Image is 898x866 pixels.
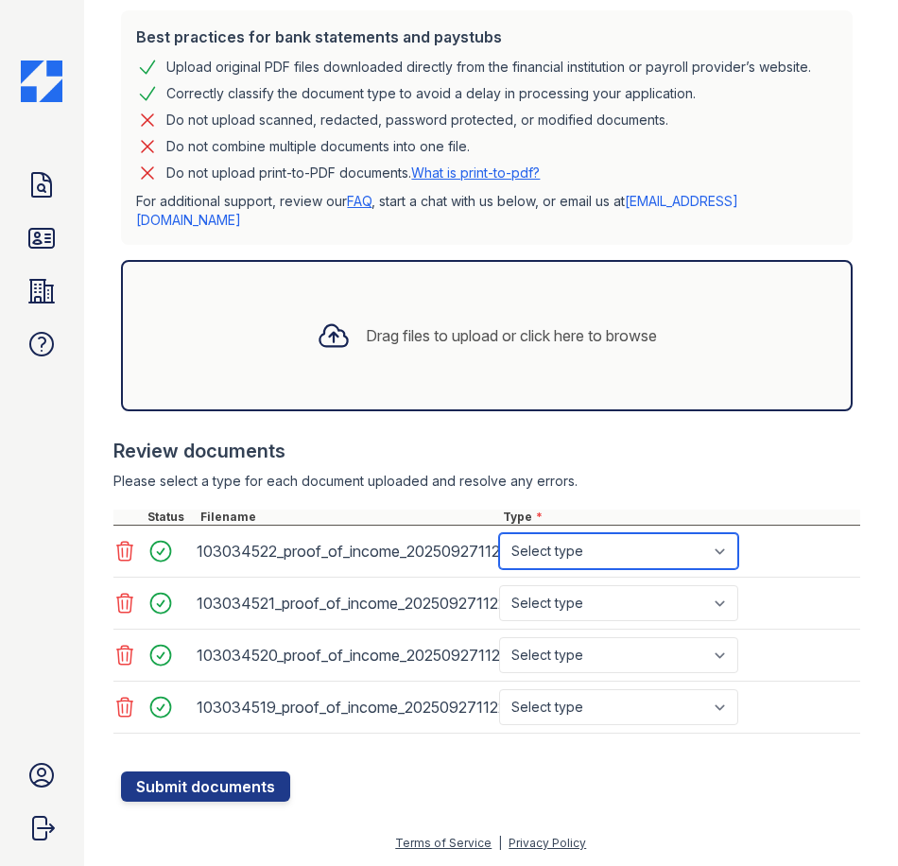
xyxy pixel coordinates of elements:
[166,56,811,78] div: Upload original PDF files downloaded directly from the financial institution or payroll provider’...
[166,82,696,105] div: Correctly classify the document type to avoid a delay in processing your application.
[166,135,470,158] div: Do not combine multiple documents into one file.
[166,109,668,131] div: Do not upload scanned, redacted, password protected, or modified documents.
[509,836,586,850] a: Privacy Policy
[113,472,860,491] div: Please select a type for each document uploaded and resolve any errors.
[197,536,492,566] div: 103034522_proof_of_income_20250927112245.pdf
[136,192,838,230] p: For additional support, review our , start a chat with us below, or email us at
[197,640,492,670] div: 103034520_proof_of_income_20250927112245.pdf
[498,836,502,850] div: |
[166,164,540,182] p: Do not upload print-to-PDF documents.
[121,771,290,802] button: Submit documents
[21,61,62,102] img: CE_Icon_Blue-c292c112584629df590d857e76928e9f676e5b41ef8f769ba2f05ee15b207248.png
[136,26,838,48] div: Best practices for bank statements and paystubs
[499,510,860,525] div: Type
[197,510,499,525] div: Filename
[366,324,657,347] div: Drag files to upload or click here to browse
[144,510,197,525] div: Status
[197,588,492,618] div: 103034521_proof_of_income_20250927112245.pdf
[113,438,860,464] div: Review documents
[411,165,540,181] a: What is print-to-pdf?
[347,193,371,209] a: FAQ
[395,836,492,850] a: Terms of Service
[197,692,492,722] div: 103034519_proof_of_income_20250927112245.pdf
